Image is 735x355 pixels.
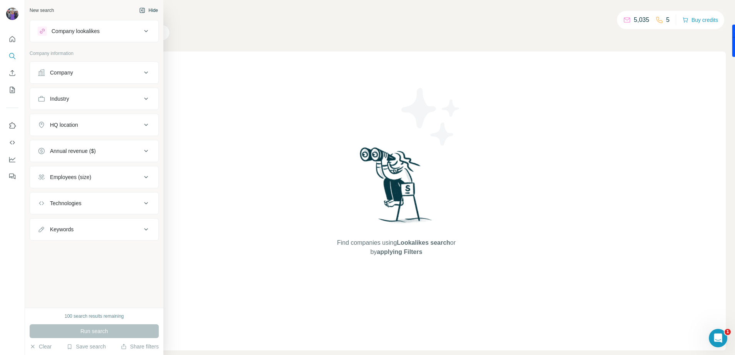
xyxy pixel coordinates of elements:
[6,136,18,149] button: Use Surfe API
[6,169,18,183] button: Feedback
[30,142,158,160] button: Annual revenue ($)
[67,343,106,350] button: Save search
[50,121,78,129] div: HQ location
[50,69,73,76] div: Company
[121,343,159,350] button: Share filters
[335,238,458,257] span: Find companies using or by
[682,15,718,25] button: Buy credits
[634,15,649,25] p: 5,035
[30,7,54,14] div: New search
[6,119,18,133] button: Use Surfe on LinkedIn
[30,22,158,40] button: Company lookalikes
[30,220,158,239] button: Keywords
[30,116,158,134] button: HQ location
[30,168,158,186] button: Employees (size)
[725,329,731,335] span: 1
[134,5,163,16] button: Hide
[397,239,450,246] span: Lookalikes search
[6,66,18,80] button: Enrich CSV
[50,199,81,207] div: Technologies
[396,82,466,151] img: Surfe Illustration - Stars
[6,32,18,46] button: Quick start
[50,147,96,155] div: Annual revenue ($)
[30,63,158,82] button: Company
[67,9,726,20] h4: Search
[709,329,727,347] iframe: Intercom live chat
[356,145,436,231] img: Surfe Illustration - Woman searching with binoculars
[666,15,670,25] p: 5
[377,249,422,255] span: applying Filters
[30,50,159,57] p: Company information
[6,153,18,166] button: Dashboard
[50,173,91,181] div: Employees (size)
[30,194,158,212] button: Technologies
[6,83,18,97] button: My lists
[50,95,69,103] div: Industry
[6,8,18,20] img: Avatar
[30,343,52,350] button: Clear
[50,226,73,233] div: Keywords
[52,27,100,35] div: Company lookalikes
[6,49,18,63] button: Search
[65,313,124,320] div: 100 search results remaining
[30,90,158,108] button: Industry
